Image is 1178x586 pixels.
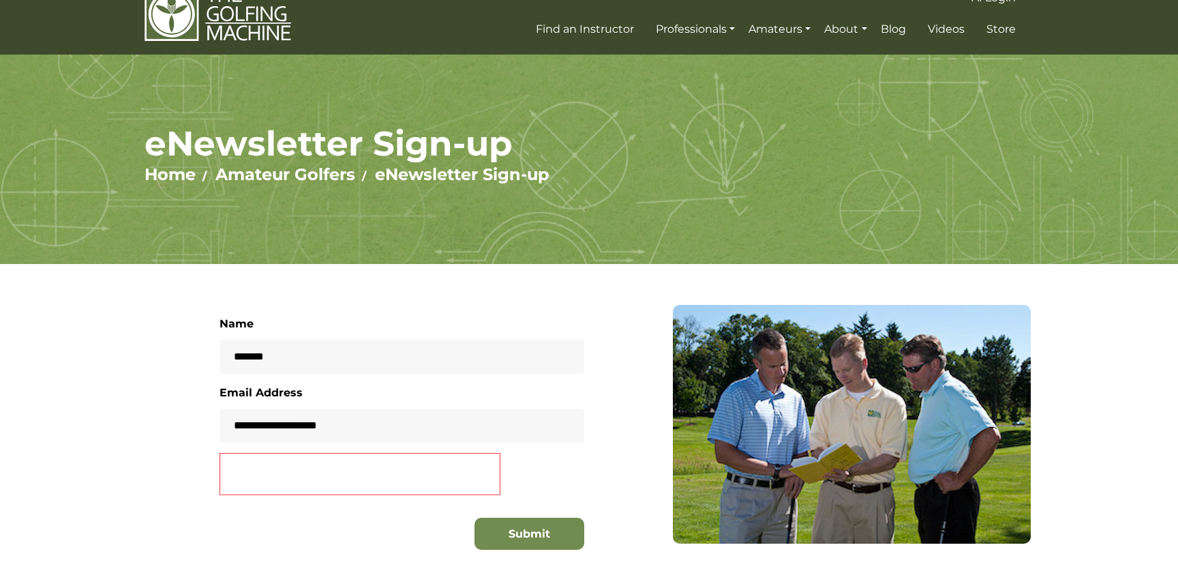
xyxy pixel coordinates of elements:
a: eNewsletter Sign-up [375,164,549,184]
a: Videos [924,17,968,42]
a: Professionals [652,17,738,42]
span: Videos [928,23,965,35]
span: Blog [881,23,906,35]
a: Amateurs [745,17,814,42]
label: Name [220,315,254,333]
span: Find an Instructor [536,23,634,35]
h1: eNewsletter Sign-up [145,123,1034,164]
a: Store [983,17,1019,42]
span: Store [986,23,1016,35]
a: Home [145,164,196,184]
label: Email Address [220,384,303,402]
a: About [821,17,870,42]
a: Amateur Golfers [215,164,355,184]
iframe: reCAPTCHA [220,454,379,495]
a: Blog [877,17,909,42]
button: Submit [474,518,584,551]
a: Find an Instructor [532,17,637,42]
